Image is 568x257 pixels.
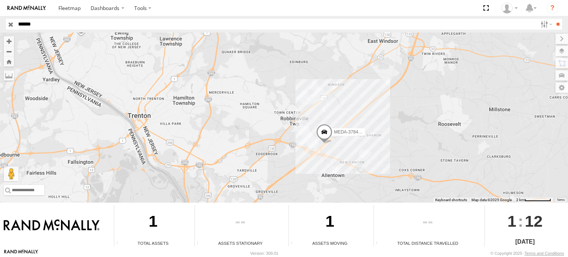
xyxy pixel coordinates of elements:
div: [DATE] [485,237,565,246]
label: Measure [4,70,14,81]
div: Version: 309.01 [250,251,278,256]
button: Zoom Home [4,57,14,67]
div: Total number of assets current stationary. [195,241,206,246]
label: Map Settings [555,82,568,93]
span: 1 [507,205,516,237]
a: Visit our Website [4,250,38,257]
label: Search Filter Options [538,19,554,30]
button: Map Scale: 2 km per 68 pixels [514,197,553,203]
button: Keyboard shortcuts [435,197,467,203]
button: Zoom in [4,36,14,46]
img: Rand McNally [4,219,99,232]
div: Total Assets [114,240,192,246]
span: 2 km [516,198,524,202]
img: rand-logo.svg [7,6,46,11]
div: Assets Stationary [195,240,286,246]
a: Terms and Conditions [525,251,564,256]
span: Map data ©2025 Google [471,198,512,202]
a: Terms (opens in new tab) [557,198,565,201]
button: Zoom out [4,46,14,57]
button: Drag Pegman onto the map to open Street View [4,166,18,181]
div: 1 [289,205,371,240]
i: ? [547,2,558,14]
div: © Copyright 2025 - [490,251,564,256]
div: Total number of assets current in transit. [289,241,300,246]
div: Total Distance Travelled [374,240,482,246]
span: 12 [525,205,542,237]
div: Assets Moving [289,240,371,246]
div: Total distance travelled by all assets within specified date range and applied filters [374,241,385,246]
span: MEDA-378490-Swing [334,129,376,135]
div: 1 [114,205,192,240]
div: Jose Goitia [499,3,520,14]
div: Total number of Enabled Assets [114,241,125,246]
div: : [485,205,565,237]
